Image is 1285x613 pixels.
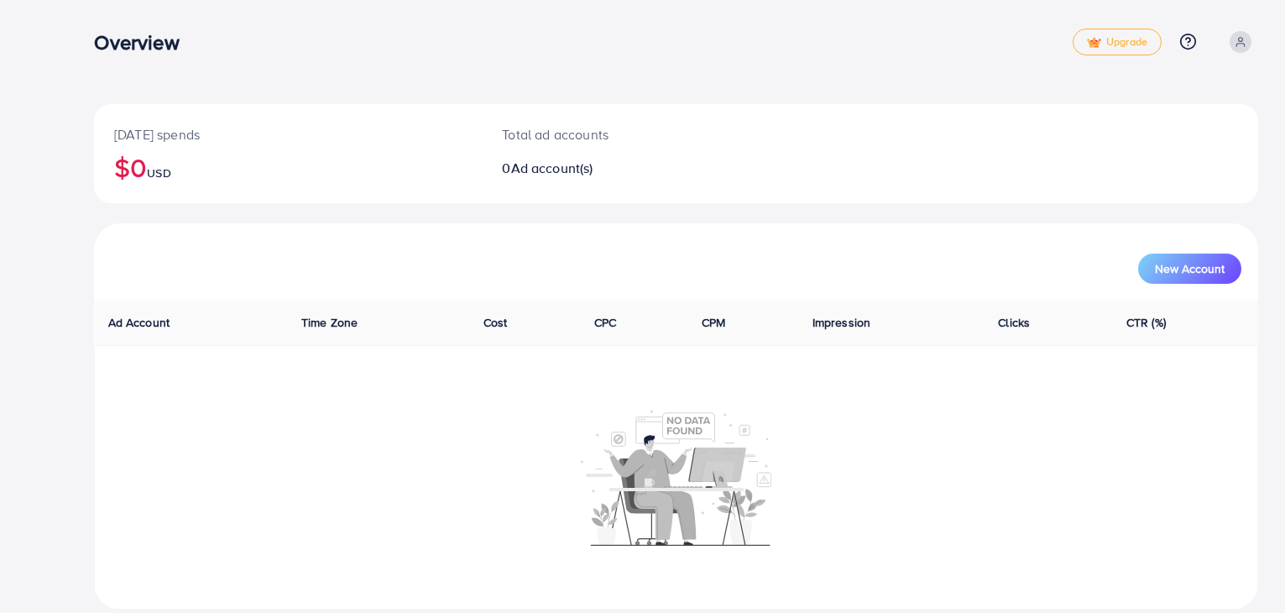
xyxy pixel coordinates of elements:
h3: Overview [94,30,192,55]
span: CPC [594,314,616,331]
span: Ad Account [108,314,170,331]
span: CTR (%) [1126,314,1166,331]
h2: 0 [502,160,753,176]
h2: $0 [114,151,462,183]
span: Impression [812,314,871,331]
span: CPM [702,314,725,331]
span: Clicks [998,314,1030,331]
span: USD [147,165,170,181]
img: tick [1087,37,1101,49]
span: Time Zone [301,314,358,331]
p: [DATE] spends [114,124,462,144]
button: New Account [1138,254,1241,284]
a: tickUpgrade [1073,29,1162,55]
span: Upgrade [1087,36,1147,49]
p: Total ad accounts [502,124,753,144]
img: No account [581,408,772,546]
span: Ad account(s) [511,159,593,177]
span: Cost [483,314,508,331]
span: New Account [1155,263,1225,275]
